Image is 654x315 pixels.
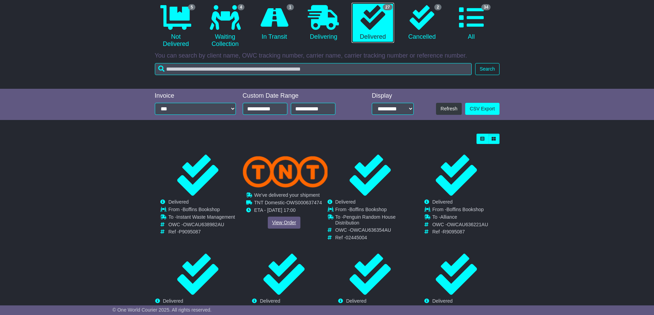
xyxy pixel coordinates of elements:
[475,63,499,75] button: Search
[260,298,280,304] span: Delivered
[183,207,220,212] span: Boffins Bookshop
[335,235,413,241] td: Ref -
[254,200,322,207] td: -
[335,214,396,226] span: Penguin Random House Distribution
[242,156,328,187] img: TNT_Domestic.png
[383,4,392,10] span: 27
[401,3,443,43] a: 2 Cancelled
[302,3,345,43] a: Delivering
[267,217,300,229] a: View Order
[163,298,183,304] span: Delivered
[432,229,488,235] td: Ref -
[352,3,394,43] a: 27 Delivered
[155,52,500,60] p: You can search by client name, OWC tracking number, carrier name, carrier tracking number or refe...
[168,199,188,205] span: Delivered
[183,222,224,227] span: OWCAU638982AU
[179,229,201,234] span: P9095087
[238,4,245,10] span: 4
[346,235,367,240] span: 02445004
[440,214,457,220] span: Alliance
[287,4,294,10] span: 1
[436,103,462,115] button: Refresh
[346,298,366,304] span: Delivered
[350,227,391,233] span: OWCAU636354AU
[243,92,353,100] div: Custom Date Range
[188,4,195,10] span: 5
[432,207,488,214] td: From -
[432,222,488,229] td: OWC -
[450,3,492,43] a: 34 All
[176,214,235,220] span: Instant Waste Management
[286,200,322,205] span: OWS000637474
[432,298,452,304] span: Delivered
[335,199,356,205] span: Delivered
[372,92,414,100] div: Display
[168,222,235,229] td: OWC -
[335,227,413,235] td: OWC -
[443,229,465,234] span: R9095087
[349,207,387,212] span: Boffins Bookshop
[155,3,197,50] a: 5 Not Delivered
[432,214,488,222] td: To -
[204,3,246,50] a: 4 Waiting Collection
[168,207,235,214] td: From -
[253,3,295,43] a: 1 In Transit
[113,307,212,313] span: © One World Courier 2025. All rights reserved.
[446,207,484,212] span: Boffins Bookshop
[447,222,488,227] span: OWCAU636221AU
[168,214,235,222] td: To -
[254,207,296,213] span: ETA - [DATE] 17:00
[481,4,491,10] span: 34
[335,207,413,214] td: From -
[432,199,452,205] span: Delivered
[465,103,499,115] a: CSV Export
[254,200,285,205] span: TNT Domestic
[168,229,235,235] td: Ref -
[254,192,320,198] span: We've delivered your shipment
[434,4,441,10] span: 2
[335,214,413,228] td: To -
[155,92,236,100] div: Invoice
